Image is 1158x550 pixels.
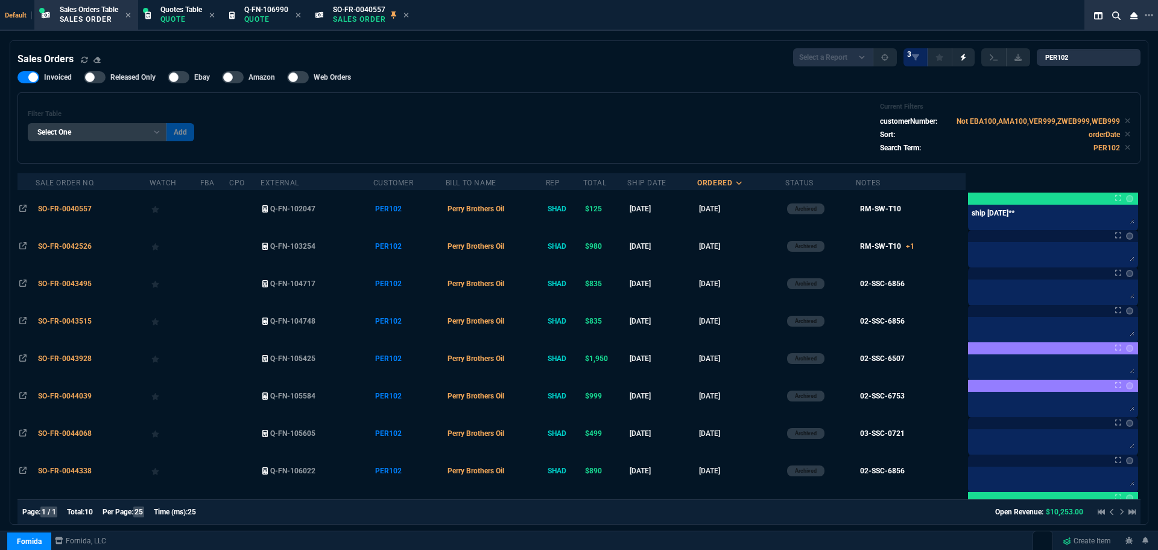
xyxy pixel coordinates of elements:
div: 02-SSC-6753 [860,391,905,401]
p: customerNumber: [880,116,937,127]
div: Sale Order No. [36,178,95,188]
td: SHAD [546,340,583,377]
span: Q-FN-102047 [270,205,315,213]
span: Perry Brothers Oil [448,280,504,288]
p: Archived [795,316,817,326]
p: Archived [795,429,817,438]
td: $999 [583,377,628,415]
p: Archived [795,391,817,401]
span: Default [5,11,32,19]
p: Sort: [880,129,895,140]
td: [DATE] [627,490,697,527]
span: Perry Brothers Oil [448,429,504,438]
td: $125 [583,190,628,228]
span: Web Orders [314,72,351,82]
nx-icon: Open In Opposite Panel [19,317,27,325]
td: [DATE] [697,415,785,452]
span: Q-FN-103254 [270,242,315,251]
span: Sales Orders Table [60,5,118,14]
span: Open Revenue: [995,508,1043,516]
span: Per Page: [103,508,133,516]
span: Perry Brothers Oil [448,242,504,251]
div: Bill To Name [446,178,496,188]
td: SHAD [546,452,583,490]
div: Total [583,178,607,188]
td: PER102 [373,228,446,265]
span: 1 / 1 [40,507,57,517]
nx-icon: Close Tab [209,11,215,21]
div: Watch [150,178,177,188]
td: [DATE] [697,340,785,377]
input: Search [1037,49,1141,66]
div: Add to Watchlist [151,425,198,442]
td: $980 [583,228,628,265]
span: Q-FN-105425 [270,354,315,363]
div: 02-SSC-6856 [860,278,905,289]
td: [DATE] [627,415,697,452]
td: SHAD [546,190,583,228]
td: SHAD [546,228,583,265]
span: SO-FR-0044068 [38,429,92,438]
h6: Filter Table [28,110,194,118]
p: Archived [795,241,817,251]
span: 25 [188,508,196,516]
td: $499 [583,415,628,452]
p: Search Term: [880,142,921,153]
span: Q-FN-105584 [270,392,315,400]
span: SO-FR-0042526 [38,242,92,251]
span: $10,253.00 [1046,508,1083,516]
code: orderDate [1089,130,1120,139]
nx-icon: Close Tab [125,11,131,21]
span: Amazon [248,72,275,82]
span: 25 [133,507,144,517]
div: Add to Watchlist [151,462,198,479]
td: PER102 [373,302,446,340]
div: 02-SSC-6856 [860,316,905,327]
td: SHAD [546,377,583,415]
td: [DATE] [627,452,697,490]
span: SO-FR-0040557 [333,5,385,14]
td: $890 [583,452,628,490]
span: Ebay [194,72,210,82]
div: Customer [373,178,414,188]
nx-icon: Open New Tab [1145,10,1153,21]
td: $1,965 [583,490,628,527]
a: Create Item [1058,532,1116,550]
span: Perry Brothers Oil [448,467,504,475]
td: [DATE] [697,265,785,302]
span: Perry Brothers Oil [448,317,504,325]
td: SHAD [546,302,583,340]
p: Quote [244,14,288,24]
p: Archived [795,279,817,289]
nx-icon: Close Tab [296,11,301,21]
div: Add to Watchlist [151,275,198,292]
td: SHAD [546,265,583,302]
div: ordered [697,178,732,188]
p: Sales Order [333,14,386,24]
nx-icon: Close Tab [403,11,409,21]
div: Add to Watchlist [151,388,198,405]
nx-icon: Open In Opposite Panel [19,280,27,288]
div: Add to Watchlist [151,350,198,367]
td: [DATE] [697,452,785,490]
td: PER102 [373,490,446,527]
span: 10 [84,508,93,516]
span: Time (ms): [154,508,188,516]
nx-icon: Open In Opposite Panel [19,242,27,251]
td: PER102 [373,415,446,452]
td: [DATE] [697,490,785,527]
span: SO-FR-0043495 [38,280,92,288]
div: Add to Watchlist [151,200,198,217]
p: Quote [160,14,202,24]
h6: Current Filters [880,103,1130,111]
td: [DATE] [627,302,697,340]
div: Status [785,178,814,188]
span: +1 [906,242,914,251]
span: Q-FN-106022 [270,467,315,475]
td: [DATE] [697,228,785,265]
td: $1,950 [583,340,628,377]
nx-icon: Open In Opposite Panel [19,429,27,438]
span: SO-FR-0044039 [38,392,92,400]
span: Perry Brothers Oil [448,205,504,213]
div: RM-SW-T10 [860,203,901,214]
